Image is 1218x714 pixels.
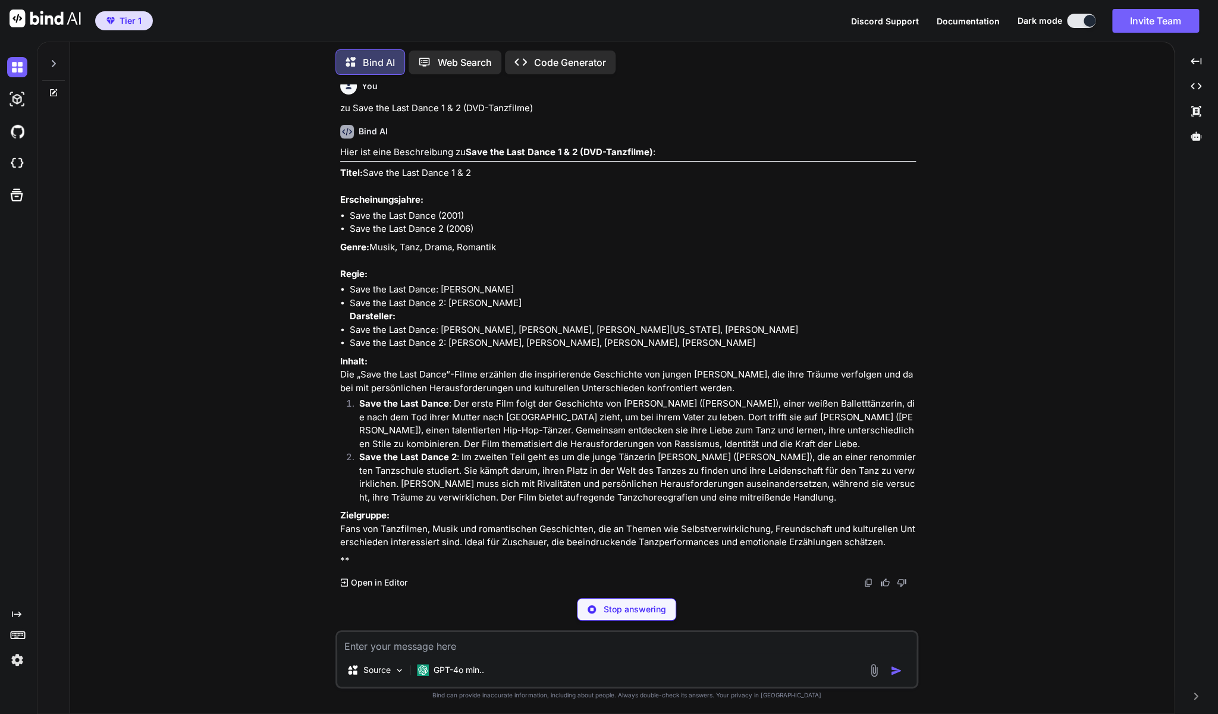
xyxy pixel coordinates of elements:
p: zu Save the Last Dance 1 & 2 (DVD-Tanzfilme) [340,102,916,115]
p: Musik, Tanz, Drama, Romantik [340,241,916,281]
h6: You [362,80,378,92]
button: Invite Team [1112,9,1199,33]
span: Tier 1 [120,15,142,27]
img: icon [890,665,902,677]
strong: Genre: [340,241,369,253]
li: Save the Last Dance: [PERSON_NAME], [PERSON_NAME], [PERSON_NAME][US_STATE], [PERSON_NAME] [350,323,916,337]
img: settings [7,650,27,670]
p: Web Search [438,55,492,70]
li: Save the Last Dance (2001) [350,209,916,223]
p: : Im zweiten Teil geht es um die junge Tänzerin [PERSON_NAME] ([PERSON_NAME]), die an einer renom... [359,451,916,504]
span: Documentation [937,16,1000,26]
img: GPT-4o mini [417,664,429,676]
img: dislike [897,578,906,587]
img: copy [864,578,873,587]
img: darkChat [7,57,27,77]
strong: Zielgruppe: [340,509,390,521]
p: Stop answering [603,603,665,615]
p: Die „Save the Last Dance“-Filme erzählen die inspirierende Geschichte von jungen [PERSON_NAME], d... [340,355,916,395]
img: githubDark [7,121,27,141]
p: Open in Editor [350,577,407,589]
p: : Der erste Film folgt der Geschichte von [PERSON_NAME] ([PERSON_NAME]), einer weißen Balletttänz... [359,397,916,451]
img: attachment [867,663,881,677]
strong: Inhalt: [340,356,368,367]
h6: Bind AI [359,125,388,137]
li: Save the Last Dance 2 (2006) [350,222,916,236]
p: Save the Last Dance 1 & 2 [340,166,916,207]
p: Source [363,664,391,676]
strong: Save the Last Dance 1 & 2 (DVD-Tanzfilme) [466,146,653,158]
img: Bind AI [10,10,81,27]
img: like [880,578,890,587]
img: premium [106,17,115,24]
strong: Save the Last Dance [359,398,449,409]
p: Fans von Tanzfilmen, Musik und romantischen Geschichten, die an Themen wie Selbstverwirklichung, ... [340,509,916,549]
strong: Darsteller: [350,310,395,322]
strong: Regie: [340,268,368,279]
button: premiumTier 1 [95,11,153,30]
strong: Titel: [340,167,363,178]
p: GPT-4o min.. [434,664,484,676]
li: Save the Last Dance: [PERSON_NAME] [350,283,916,297]
span: Dark mode [1018,15,1062,27]
button: Documentation [937,15,1000,27]
img: cloudideIcon [7,153,27,174]
p: Hier ist eine Beschreibung zu : [340,146,916,159]
p: Bind AI [363,55,395,70]
span: Discord Support [851,16,919,26]
li: Save the Last Dance 2: [PERSON_NAME], [PERSON_NAME], [PERSON_NAME], [PERSON_NAME] [350,336,916,350]
strong: Save the Last Dance 2 [359,451,457,463]
img: Pick Models [394,665,404,675]
img: darkAi-studio [7,89,27,109]
strong: Erscheinungsjahre: [340,194,423,205]
li: Save the Last Dance 2: [PERSON_NAME] [350,297,916,323]
p: Code Generator [534,55,606,70]
p: Bind can provide inaccurate information, including about people. Always double-check its answers.... [335,691,918,700]
button: Discord Support [851,15,919,27]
